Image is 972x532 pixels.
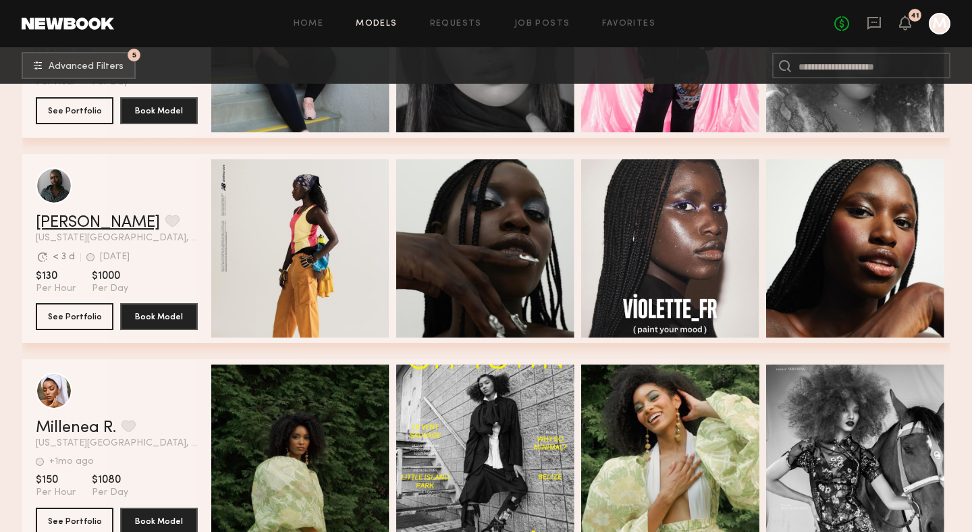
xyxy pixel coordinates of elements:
[36,487,76,499] span: Per Hour
[132,52,136,58] span: 5
[36,303,113,330] button: See Portfolio
[36,283,76,295] span: Per Hour
[22,52,136,79] button: 5Advanced Filters
[92,269,128,283] span: $1000
[92,473,128,487] span: $1080
[36,269,76,283] span: $130
[36,234,198,243] span: [US_STATE][GEOGRAPHIC_DATA], [GEOGRAPHIC_DATA]
[100,252,130,262] div: [DATE]
[430,20,482,28] a: Requests
[36,473,76,487] span: $150
[53,252,75,262] div: < 3 d
[36,215,160,231] a: [PERSON_NAME]
[36,420,116,436] a: Millenea R.
[514,20,570,28] a: Job Posts
[602,20,655,28] a: Favorites
[120,97,198,124] button: Book Model
[36,97,113,124] button: See Portfolio
[929,13,950,34] a: M
[92,283,128,295] span: Per Day
[120,303,198,330] button: Book Model
[92,487,128,499] span: Per Day
[911,12,919,20] div: 41
[49,62,124,72] span: Advanced Filters
[49,457,94,467] div: +1mo ago
[294,20,324,28] a: Home
[36,439,198,448] span: [US_STATE][GEOGRAPHIC_DATA], [GEOGRAPHIC_DATA]
[356,20,397,28] a: Models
